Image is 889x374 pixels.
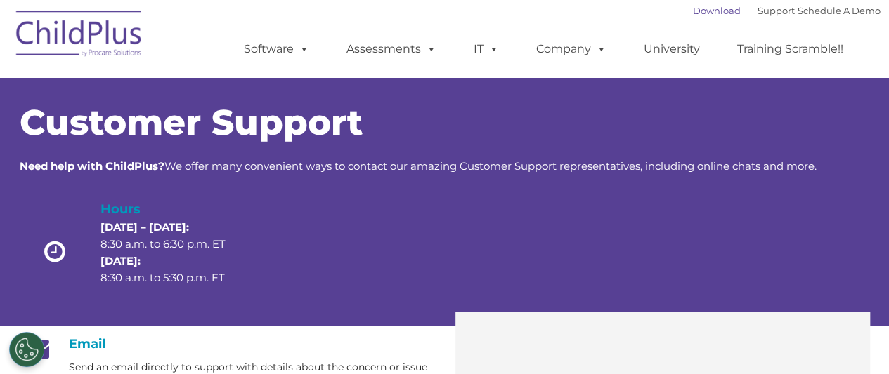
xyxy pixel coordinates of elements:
a: University [630,35,714,63]
h4: Hours [100,199,249,219]
p: 8:30 a.m. to 6:30 p.m. ET 8:30 a.m. to 5:30 p.m. ET [100,219,249,286]
a: Company [522,35,621,63]
iframe: Chat Widget [659,222,889,374]
a: IT [460,35,513,63]
a: Software [230,35,323,63]
a: Training Scramble!! [723,35,857,63]
a: Download [693,5,741,16]
a: Schedule A Demo [798,5,881,16]
font: | [693,5,881,16]
img: ChildPlus by Procare Solutions [9,1,150,71]
strong: [DATE] – [DATE]: [100,220,189,234]
span: We offer many convenient ways to contact our amazing Customer Support representatives, including ... [20,159,817,173]
strong: [DATE]: [100,254,141,267]
a: Assessments [332,35,450,63]
strong: Need help with ChildPlus? [20,159,164,173]
span: Customer Support [20,101,363,144]
a: Support [758,5,795,16]
h4: Email [20,336,434,352]
button: Cookies Settings [9,332,44,367]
